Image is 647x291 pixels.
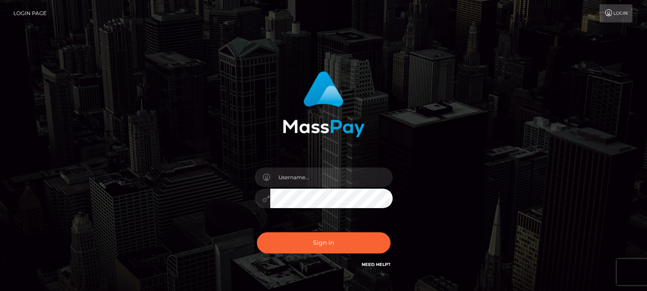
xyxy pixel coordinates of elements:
input: Username... [270,168,393,187]
button: Sign in [257,232,391,253]
a: Login [600,4,632,22]
img: MassPay Login [283,71,365,137]
a: Need Help? [362,262,391,267]
a: Login Page [13,4,47,22]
